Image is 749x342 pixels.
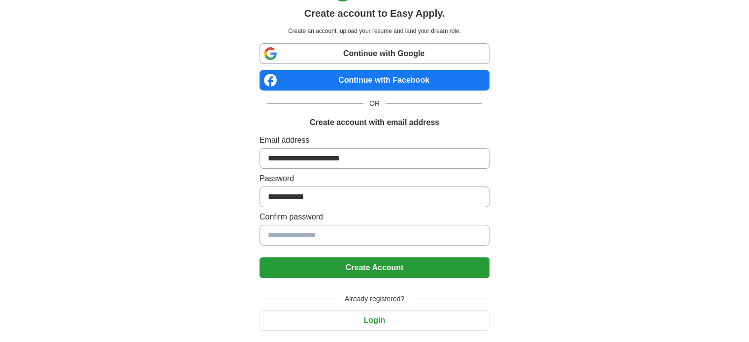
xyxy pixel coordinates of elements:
[260,43,489,64] a: Continue with Google
[260,70,489,91] a: Continue with Facebook
[260,211,489,223] label: Confirm password
[304,6,445,21] h1: Create account to Easy Apply.
[260,173,489,185] label: Password
[339,294,410,304] span: Already registered?
[363,98,386,109] span: OR
[260,310,489,331] button: Login
[260,316,489,324] a: Login
[310,117,439,128] h1: Create account with email address
[261,27,488,35] p: Create an account, upload your resume and land your dream role.
[260,257,489,278] button: Create Account
[260,134,489,146] label: Email address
